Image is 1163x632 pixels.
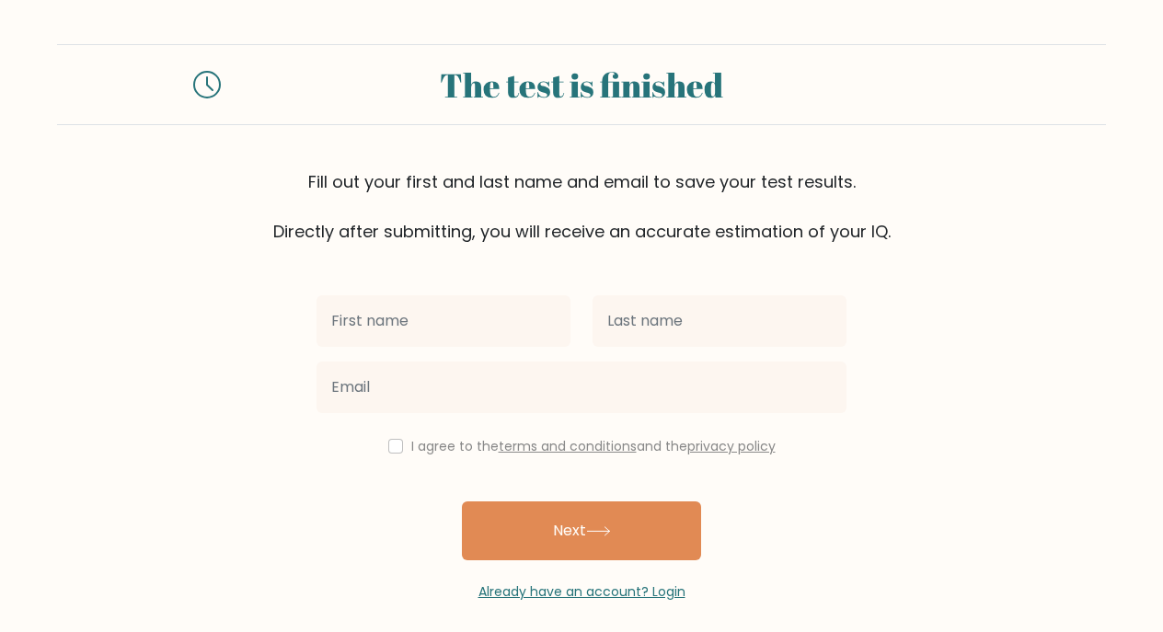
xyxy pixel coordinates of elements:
[57,169,1106,244] div: Fill out your first and last name and email to save your test results. Directly after submitting,...
[499,437,637,455] a: terms and conditions
[593,295,846,347] input: Last name
[243,60,920,109] div: The test is finished
[478,582,685,601] a: Already have an account? Login
[462,501,701,560] button: Next
[317,295,570,347] input: First name
[317,362,846,413] input: Email
[411,437,776,455] label: I agree to the and the
[687,437,776,455] a: privacy policy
